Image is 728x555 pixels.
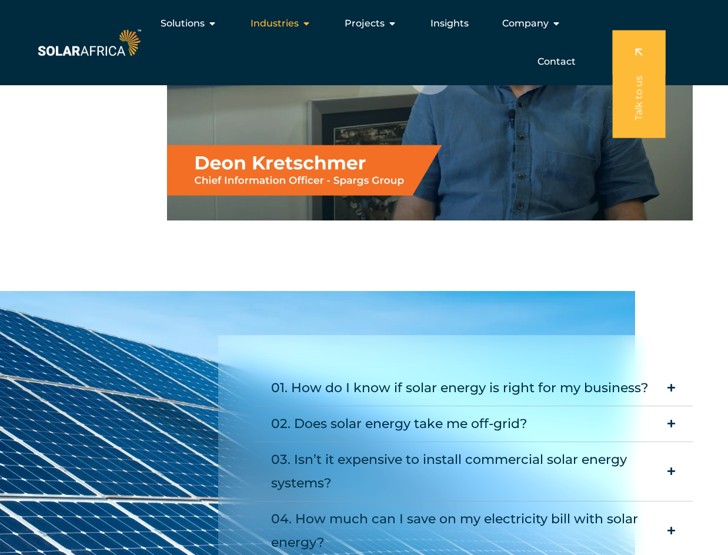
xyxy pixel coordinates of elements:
[271,448,662,495] div: 03. Isn’t it expensive to install commercial solar energy systems?
[430,16,469,31] a: Insights
[251,16,299,31] span: Industries
[143,12,585,73] nav: Menu
[271,376,649,400] div: 01. How do I know if solar energy is right for my business?
[253,442,693,501] summary: 03. Isn’t it expensive to install commercial solar energy systems?
[345,16,385,31] span: Projects
[161,16,205,31] span: Solutions
[253,406,693,442] summary: 02. Does solar energy take me off-grid?
[271,412,527,436] div: 02. Does solar energy take me off-grid?
[537,55,576,69] a: Contact
[143,12,585,73] div: Menu Toggle
[271,507,662,554] div: 04. How much can I save on my electricity bill with solar energy?
[502,16,549,31] span: Company
[253,370,693,406] summary: 01. How do I know if solar energy is right for my business?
